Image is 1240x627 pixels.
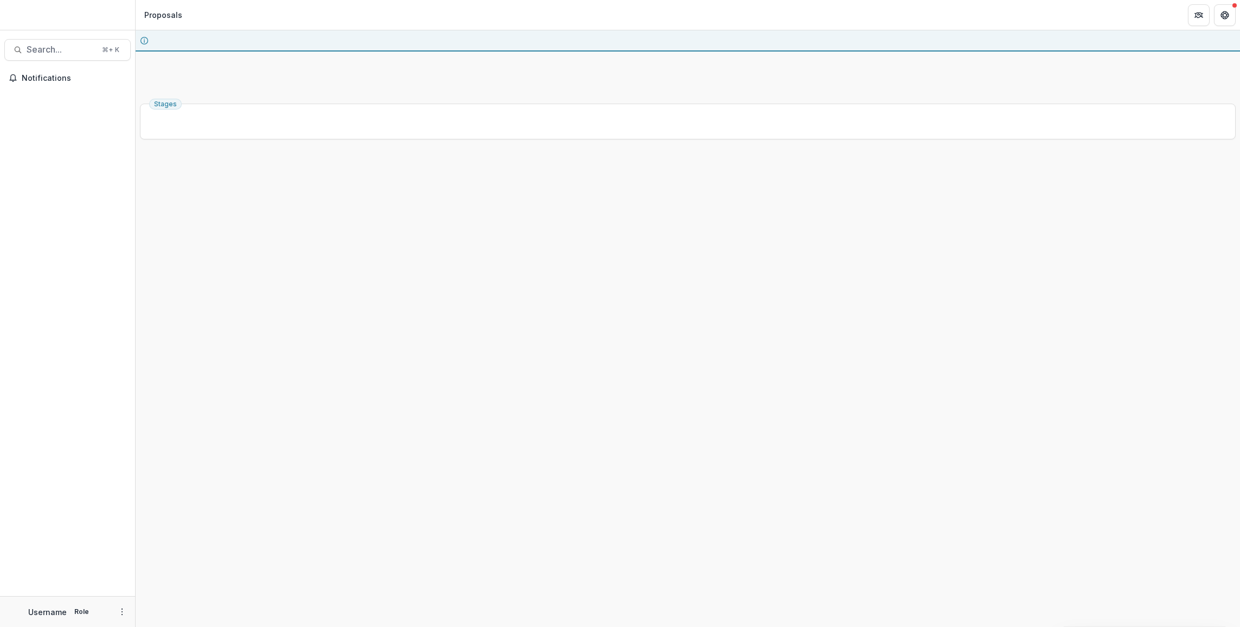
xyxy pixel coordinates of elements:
button: Get Help [1214,4,1236,26]
span: Notifications [22,74,126,83]
div: Proposals [144,9,182,21]
button: Search... [4,39,131,61]
nav: breadcrumb [140,7,187,23]
button: Notifications [4,69,131,87]
span: Stages [154,100,177,108]
p: Username [28,606,67,618]
button: Partners [1188,4,1210,26]
div: ⌘ + K [100,44,122,56]
span: Search... [27,44,95,55]
p: Role [71,607,92,617]
button: More [116,605,129,618]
